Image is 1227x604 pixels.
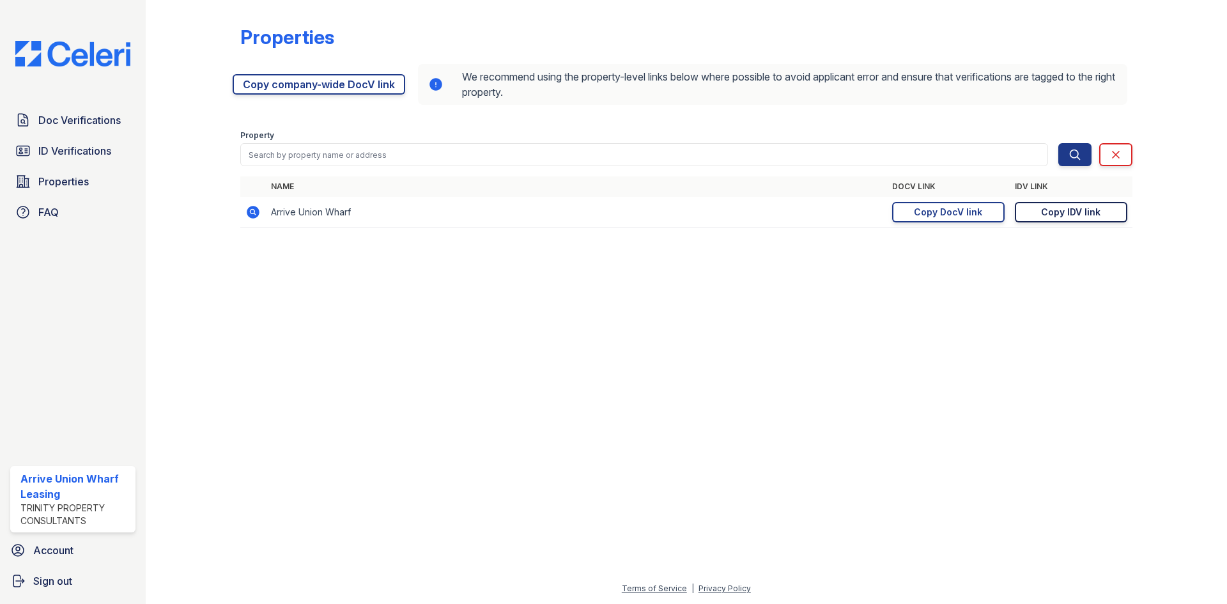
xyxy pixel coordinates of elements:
th: DocV Link [887,176,1010,197]
div: Copy IDV link [1041,206,1100,219]
div: Arrive Union Wharf Leasing [20,471,130,502]
a: Properties [10,169,135,194]
td: Arrive Union Wharf [266,197,887,228]
a: Privacy Policy [698,584,751,593]
th: IDV Link [1010,176,1132,197]
div: Trinity Property Consultants [20,502,130,527]
a: Copy IDV link [1015,202,1127,222]
span: Properties [38,174,89,189]
span: Account [33,543,73,558]
a: FAQ [10,199,135,225]
a: Account [5,538,141,563]
span: Sign out [33,573,72,589]
div: We recommend using the property-level links below where possible to avoid applicant error and ens... [418,64,1127,105]
a: Copy DocV link [892,202,1005,222]
a: Copy company-wide DocV link [233,74,405,95]
a: Terms of Service [622,584,687,593]
label: Property [240,130,274,141]
a: Doc Verifications [10,107,135,133]
img: CE_Logo_Blue-a8612792a0a2168367f1c8372b55b34899dd931a85d93a1a3d3e32e68fde9ad4.png [5,41,141,66]
span: ID Verifications [38,143,111,159]
div: | [691,584,694,593]
span: FAQ [38,205,59,220]
a: ID Verifications [10,138,135,164]
div: Properties [240,26,334,49]
span: Doc Verifications [38,112,121,128]
th: Name [266,176,887,197]
a: Sign out [5,568,141,594]
input: Search by property name or address [240,143,1048,166]
div: Copy DocV link [914,206,982,219]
